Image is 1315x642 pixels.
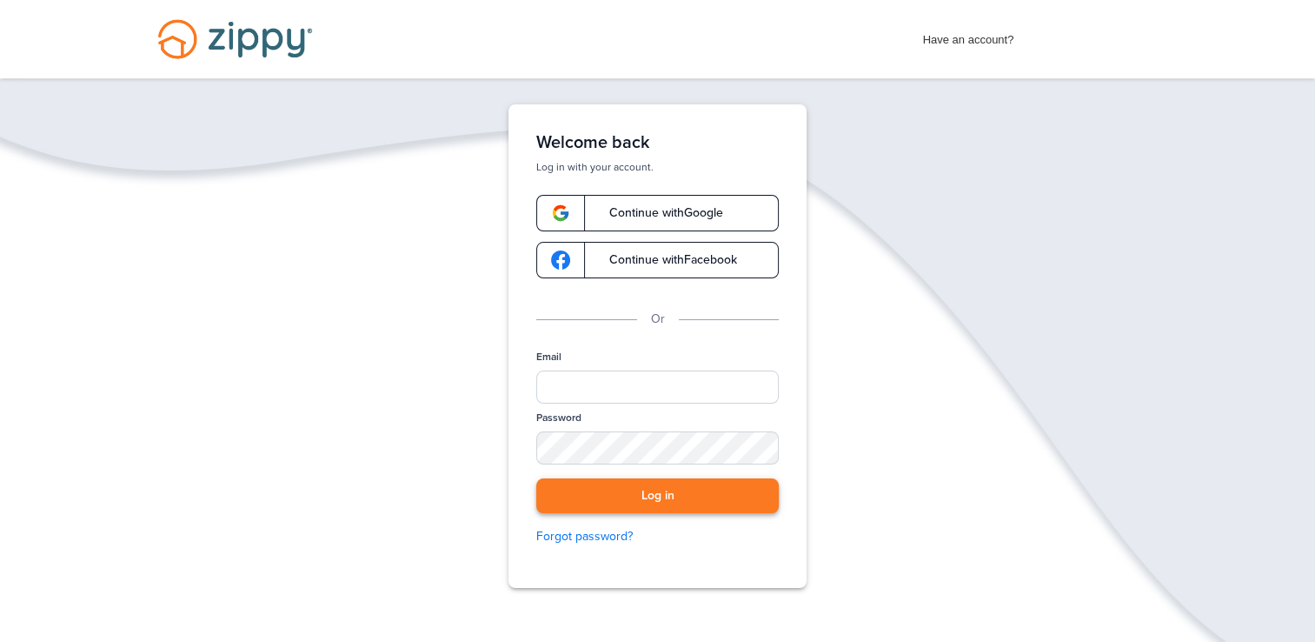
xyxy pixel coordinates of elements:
[551,204,570,223] img: google-logo
[536,132,779,153] h1: Welcome back
[536,350,561,364] label: Email
[536,160,779,174] p: Log in with your account.
[536,242,779,278] a: google-logoContinue withFacebook
[536,371,779,404] input: Email
[923,22,1014,50] span: Have an account?
[536,527,779,546] a: Forgot password?
[651,310,665,329] p: Or
[536,195,779,231] a: google-logoContinue withGoogle
[592,254,737,266] span: Continue with Facebook
[536,411,581,425] label: Password
[551,251,570,270] img: google-logo
[536,478,779,514] button: Log in
[536,431,779,465] input: Password
[592,207,723,219] span: Continue with Google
